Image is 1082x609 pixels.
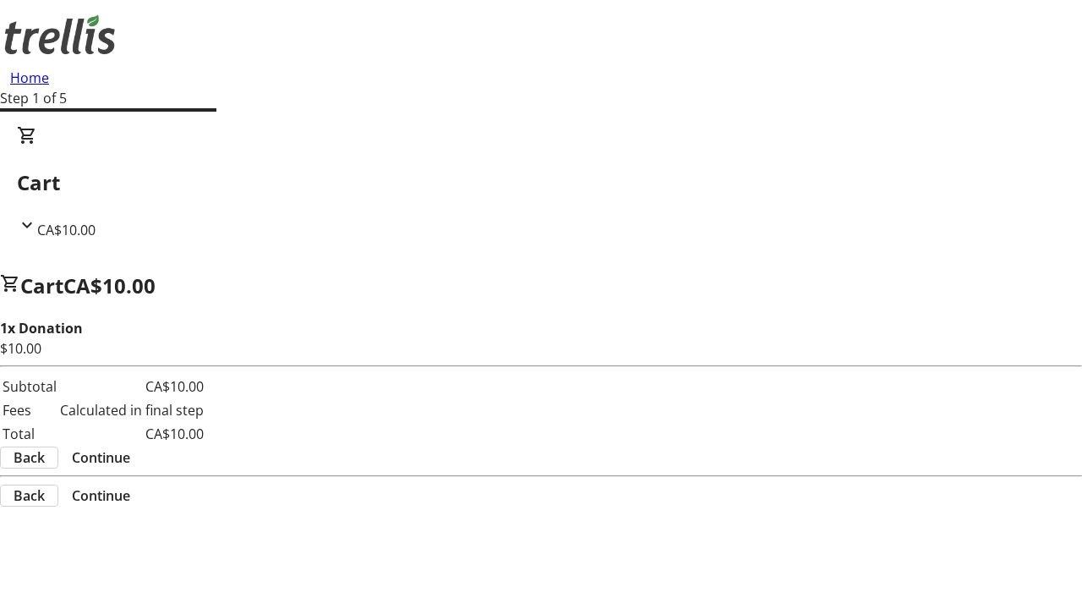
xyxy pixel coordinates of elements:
[72,447,130,468] span: Continue
[59,399,205,421] td: Calculated in final step
[14,486,45,506] span: Back
[2,376,57,398] td: Subtotal
[63,272,156,299] span: CA$10.00
[17,167,1065,198] h2: Cart
[2,399,57,421] td: Fees
[14,447,45,468] span: Back
[2,423,57,445] td: Total
[58,486,144,506] button: Continue
[59,423,205,445] td: CA$10.00
[59,376,205,398] td: CA$10.00
[37,221,96,239] span: CA$10.00
[17,125,1065,240] div: CartCA$10.00
[20,272,63,299] span: Cart
[72,486,130,506] span: Continue
[58,447,144,468] button: Continue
